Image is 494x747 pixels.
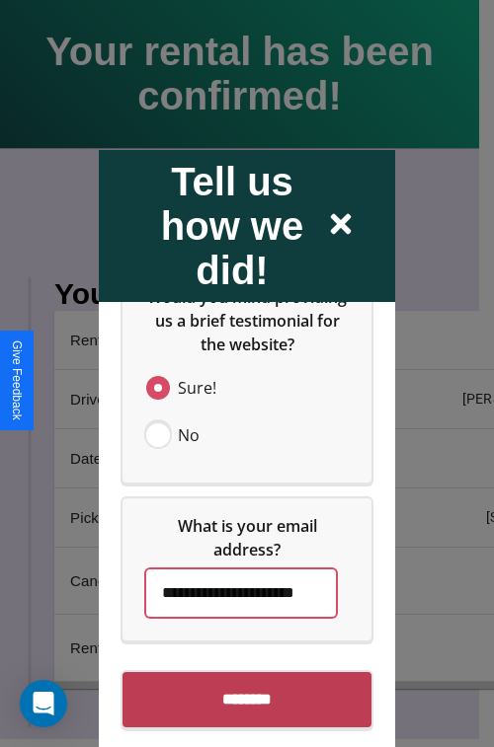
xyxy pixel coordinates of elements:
[10,340,24,420] div: Give Feedback
[178,422,200,446] span: No
[178,514,321,560] span: What is your email address?
[20,680,67,727] div: Open Intercom Messenger
[138,159,326,292] h2: Tell us how we did!
[178,375,216,399] span: Sure!
[147,285,351,354] span: Would you mind providing us a brief testimonial for the website?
